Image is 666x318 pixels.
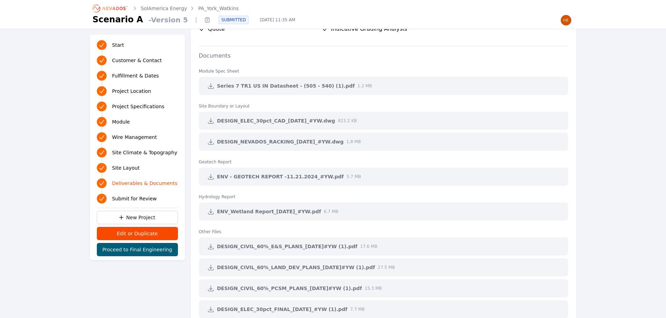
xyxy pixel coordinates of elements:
[360,244,377,249] span: 17.6 MB
[346,139,361,145] span: 1.8 MB
[217,117,335,124] span: DESIGN_ELEC_30pct_CAD_[DATE]_#YW.dwg
[199,188,568,200] dt: Hydrology Report
[199,223,568,235] dt: Other Files
[346,174,361,179] span: 5.7 MB
[217,285,362,292] span: DESIGN_CIVIL_60%_PCSM_PLANS_[DATE]#YW (1).pdf
[217,264,375,271] span: DESIGN_CIVIL_60%_LAND_DEV_PLANS_[DATE]#YW (1).pdf
[365,286,382,291] span: 15.3 MB
[141,5,187,12] a: SolAmerica Energy
[217,82,355,89] span: Series 7 TR1 US IN Datasheet - (505 - 540) (1).pdf
[350,306,365,312] span: 7.7 MB
[254,17,301,23] span: [DATE] 11:35 AM
[97,39,178,205] nav: Progress
[217,138,344,145] span: DESIGN_NEVADOS_RACKING_[DATE]_#YW.dwg
[112,164,140,171] span: Site Layout
[112,42,124,49] span: Start
[198,5,238,12] a: PA_York_Watkins
[112,88,151,95] span: Project Location
[324,209,338,214] span: 6.7 MB
[199,154,568,165] dt: Geotech Report
[112,72,159,79] span: Fulfillment & Dates
[378,265,395,270] span: 27.5 MB
[331,25,407,33] span: Indicative Grading Analysis
[191,52,239,59] label: Documents
[112,57,162,64] span: Customer & Contact
[199,63,568,74] dt: Module Spec Sheet
[358,83,372,89] span: 1.2 MB
[560,15,572,26] img: Henar Luque
[93,3,239,14] nav: Breadcrumb
[112,180,178,187] span: Deliverables & Documents
[93,14,143,25] h1: Scenario A
[217,173,344,180] span: ENV - GEOTECH REPORT -11.21.2024_#YW.pdf
[146,15,191,25] span: - Version 5
[217,243,358,250] span: DESIGN_CIVIL_60%_E&S_PLANS_[DATE]#YW (1).pdf
[219,16,249,24] div: SUBMITTED
[199,98,568,109] dt: Site Boundary or Layout
[97,243,178,256] button: Proceed to Final Engineering
[338,118,357,124] span: 823.2 KB
[112,118,130,125] span: Module
[97,227,178,240] button: Edit or Duplicate
[217,306,348,313] span: DESIGN_ELEC_30pct_FINAL_[DATE]_#YW (1).pdf
[112,134,157,141] span: Wire Management
[112,149,177,156] span: Site Climate & Topography
[112,195,157,202] span: Submit for Review
[97,211,178,224] a: New Project
[217,208,321,215] span: ENV_Wetland Report_[DATE]_#YW.pdf
[112,103,165,110] span: Project Specifications
[208,25,225,33] span: Quote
